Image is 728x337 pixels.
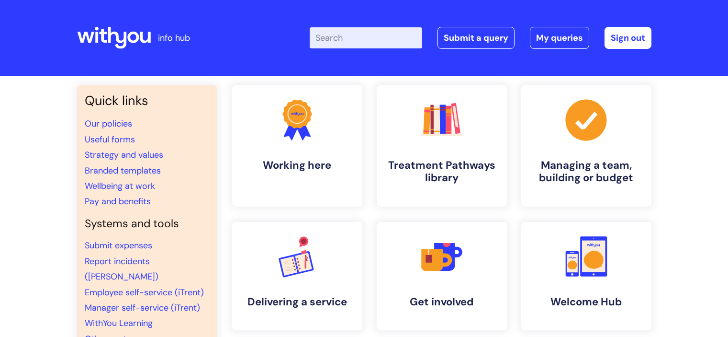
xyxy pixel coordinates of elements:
[240,159,355,172] h4: Working here
[85,134,135,145] a: Useful forms
[85,302,200,314] a: Manager self-service (iTrent)
[521,222,651,330] a: Welcome Hub
[530,27,589,49] a: My queries
[85,118,132,129] a: Our policies
[377,222,507,330] a: Get involved
[85,240,152,251] a: Submit expenses
[384,296,499,308] h4: Get involved
[310,27,422,48] input: Search
[85,149,163,161] a: Strategy and values
[232,222,362,330] a: Delivering a service
[85,217,209,231] h4: Systems and tools
[232,85,362,207] a: Working here
[85,196,151,207] a: Pay and benefits
[384,159,499,185] h4: Treatment Pathways library
[85,317,153,329] a: WithYou Learning
[377,85,507,207] a: Treatment Pathways library
[240,296,355,308] h4: Delivering a service
[85,287,204,298] a: Employee self-service (iTrent)
[605,27,651,49] a: Sign out
[85,165,161,176] a: Branded templates
[529,159,644,185] h4: Managing a team, building or budget
[85,256,158,282] a: Report incidents ([PERSON_NAME])
[310,27,651,49] div: | -
[85,180,155,192] a: Wellbeing at work
[437,27,515,49] a: Submit a query
[529,296,644,308] h4: Welcome Hub
[85,93,209,108] h3: Quick links
[521,85,651,207] a: Managing a team, building or budget
[158,30,190,46] p: info hub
